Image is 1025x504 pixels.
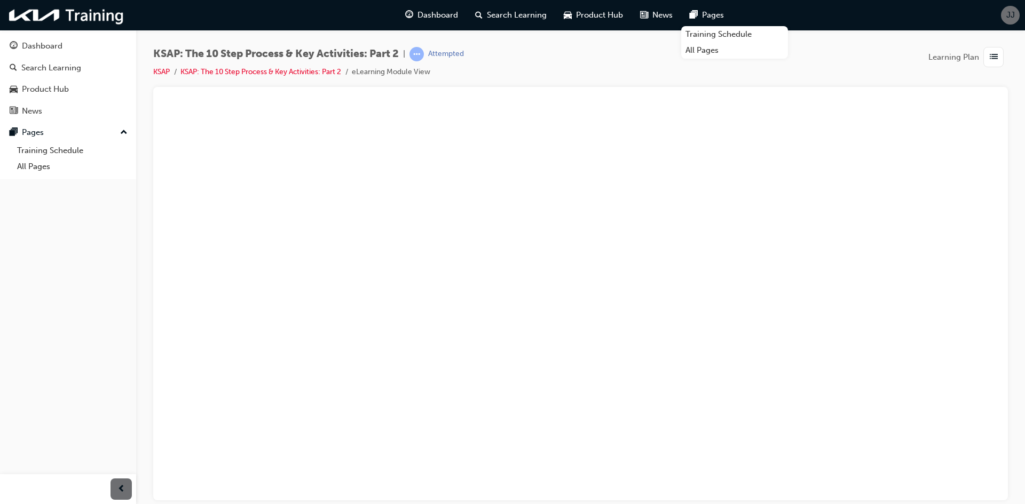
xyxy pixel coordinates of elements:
[475,9,483,22] span: search-icon
[13,158,132,175] a: All Pages
[22,83,69,95] div: Product Hub
[4,36,132,56] a: Dashboard
[409,47,424,61] span: learningRecordVerb_ATTEMPT-icon
[22,105,42,117] div: News
[120,126,128,140] span: up-icon
[4,123,132,142] button: Pages
[467,4,555,26] a: search-iconSearch Learning
[10,42,18,51] span: guage-icon
[640,9,648,22] span: news-icon
[576,9,623,21] span: Product Hub
[4,34,132,123] button: DashboardSearch LearningProduct HubNews
[117,483,125,496] span: prev-icon
[10,128,18,138] span: pages-icon
[5,4,128,26] img: kia-training
[153,48,399,60] span: KSAP: The 10 Step Process & Key Activities: Part 2
[928,51,979,63] span: Learning Plan
[397,4,467,26] a: guage-iconDashboard
[487,9,547,21] span: Search Learning
[990,51,998,64] span: list-icon
[180,67,341,76] a: KSAP: The 10 Step Process & Key Activities: Part 2
[153,67,170,76] a: KSAP
[4,79,132,99] a: Product Hub
[22,40,62,52] div: Dashboard
[428,49,464,59] div: Attempted
[681,26,788,43] a: Training Schedule
[555,4,632,26] a: car-iconProduct Hub
[403,48,405,60] span: |
[10,85,18,94] span: car-icon
[681,4,732,26] a: pages-iconPages
[928,47,1008,67] button: Learning Plan
[702,9,724,21] span: Pages
[632,4,681,26] a: news-iconNews
[4,58,132,78] a: Search Learning
[405,9,413,22] span: guage-icon
[22,126,44,139] div: Pages
[21,62,81,74] div: Search Learning
[652,9,673,21] span: News
[1001,6,1020,25] button: JJ
[417,9,458,21] span: Dashboard
[1006,9,1015,21] span: JJ
[352,66,430,78] li: eLearning Module View
[681,42,788,59] a: All Pages
[10,63,17,73] span: search-icon
[13,142,132,159] a: Training Schedule
[4,101,132,121] a: News
[690,9,698,22] span: pages-icon
[10,107,18,116] span: news-icon
[564,9,572,22] span: car-icon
